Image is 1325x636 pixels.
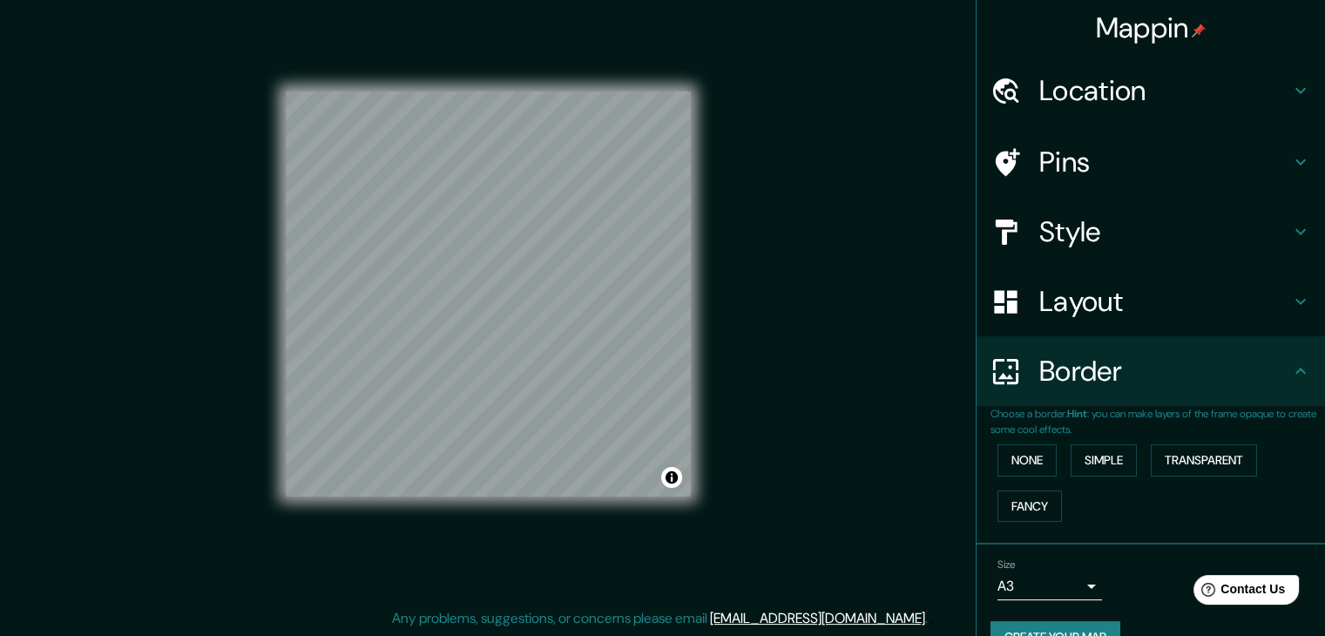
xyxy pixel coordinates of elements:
[1067,407,1087,421] b: Hint
[1096,10,1207,45] h4: Mappin
[997,572,1102,600] div: A3
[930,608,934,629] div: .
[977,197,1325,267] div: Style
[1039,214,1290,249] h4: Style
[997,491,1062,523] button: Fancy
[710,609,925,627] a: [EMAIL_ADDRESS][DOMAIN_NAME]
[977,56,1325,125] div: Location
[977,127,1325,197] div: Pins
[661,467,682,488] button: Toggle attribution
[1192,24,1206,37] img: pin-icon.png
[1039,145,1290,179] h4: Pins
[1071,444,1137,477] button: Simple
[1039,354,1290,389] h4: Border
[997,444,1057,477] button: None
[997,558,1016,572] label: Size
[977,267,1325,336] div: Layout
[1039,73,1290,108] h4: Location
[1170,568,1306,617] iframe: Help widget launcher
[1151,444,1257,477] button: Transparent
[286,91,691,497] canvas: Map
[928,608,930,629] div: .
[392,608,928,629] p: Any problems, suggestions, or concerns please email .
[977,336,1325,406] div: Border
[1039,284,1290,319] h4: Layout
[990,406,1325,437] p: Choose a border. : you can make layers of the frame opaque to create some cool effects.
